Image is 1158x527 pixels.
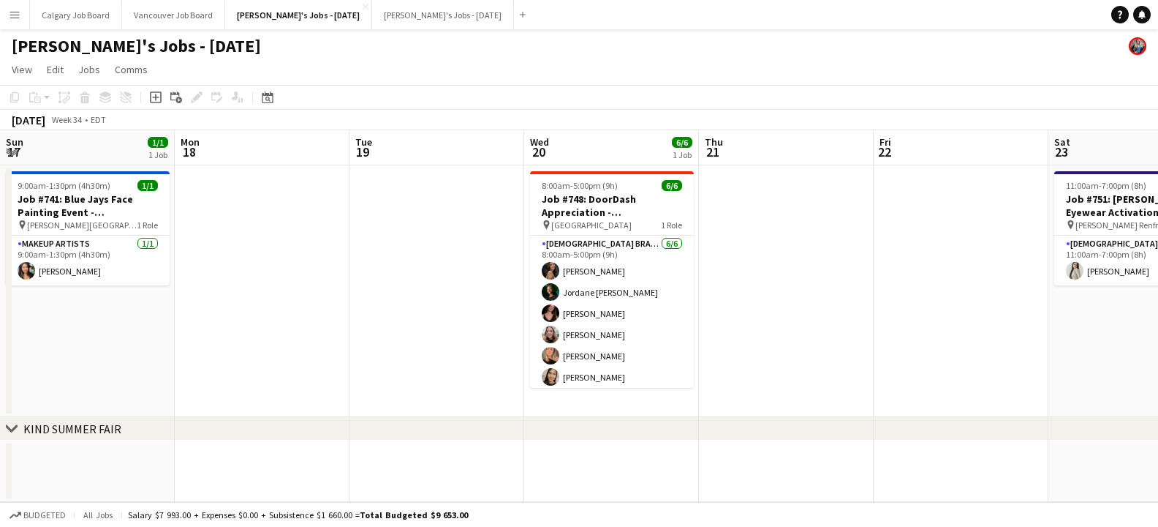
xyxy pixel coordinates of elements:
[225,1,372,29] button: [PERSON_NAME]'s Jobs - [DATE]
[360,509,468,520] span: Total Budgeted $9 653.00
[703,143,723,160] span: 21
[6,135,23,149] span: Sun
[78,63,100,76] span: Jobs
[1129,37,1146,55] app-user-avatar: Kirsten Visima Pearson
[355,135,372,149] span: Tue
[23,510,66,520] span: Budgeted
[115,63,148,76] span: Comms
[1052,143,1070,160] span: 23
[6,193,170,219] h3: Job #741: Blue Jays Face Painting Event - [GEOGRAPHIC_DATA]
[72,60,106,79] a: Jobs
[528,143,549,160] span: 20
[4,143,23,160] span: 17
[181,135,200,149] span: Mon
[7,507,68,523] button: Budgeted
[6,236,170,285] app-card-role: Makeup Artists1/19:00am-1:30pm (4h30m)[PERSON_NAME]
[137,220,158,231] span: 1 Role
[542,180,618,191] span: 8:00am-5:00pm (9h)
[91,114,106,125] div: EDT
[18,180,110,191] span: 9:00am-1:30pm (4h30m)
[128,509,468,520] div: Salary $7 993.00 + Expenses $0.00 + Subsistence $1 660.00 =
[662,180,682,191] span: 6/6
[23,422,121,436] div: KIND SUMMER FAIR
[178,143,200,160] span: 18
[353,143,372,160] span: 19
[6,60,38,79] a: View
[551,220,632,231] span: [GEOGRAPHIC_DATA]
[879,135,891,149] span: Fri
[12,113,45,127] div: [DATE]
[372,1,514,29] button: [PERSON_NAME]'s Jobs - [DATE]
[30,1,122,29] button: Calgary Job Board
[41,60,69,79] a: Edit
[80,509,116,520] span: All jobs
[6,171,170,285] app-job-card: 9:00am-1:30pm (4h30m)1/1Job #741: Blue Jays Face Painting Event - [GEOGRAPHIC_DATA] [PERSON_NAME]...
[48,114,85,125] span: Week 34
[109,60,154,79] a: Comms
[661,220,682,231] span: 1 Role
[148,137,168,148] span: 1/1
[12,35,261,57] h1: [PERSON_NAME]'s Jobs - [DATE]
[530,193,694,219] h3: Job #748: DoorDash Appreciation - [GEOGRAPHIC_DATA]
[47,63,64,76] span: Edit
[530,171,694,388] app-job-card: 8:00am-5:00pm (9h)6/6Job #748: DoorDash Appreciation - [GEOGRAPHIC_DATA] [GEOGRAPHIC_DATA]1 Role[...
[122,1,225,29] button: Vancouver Job Board
[1066,180,1146,191] span: 11:00am-7:00pm (8h)
[12,63,32,76] span: View
[705,135,723,149] span: Thu
[672,137,692,148] span: 6/6
[877,143,891,160] span: 22
[137,180,158,191] span: 1/1
[1054,135,1070,149] span: Sat
[148,149,167,160] div: 1 Job
[673,149,692,160] div: 1 Job
[530,236,694,392] app-card-role: [DEMOGRAPHIC_DATA] Brand Ambassadors6/68:00am-5:00pm (9h)[PERSON_NAME]Jordane [PERSON_NAME][PERSO...
[27,220,137,231] span: [PERSON_NAME][GEOGRAPHIC_DATA] - Gate 7
[530,135,549,149] span: Wed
